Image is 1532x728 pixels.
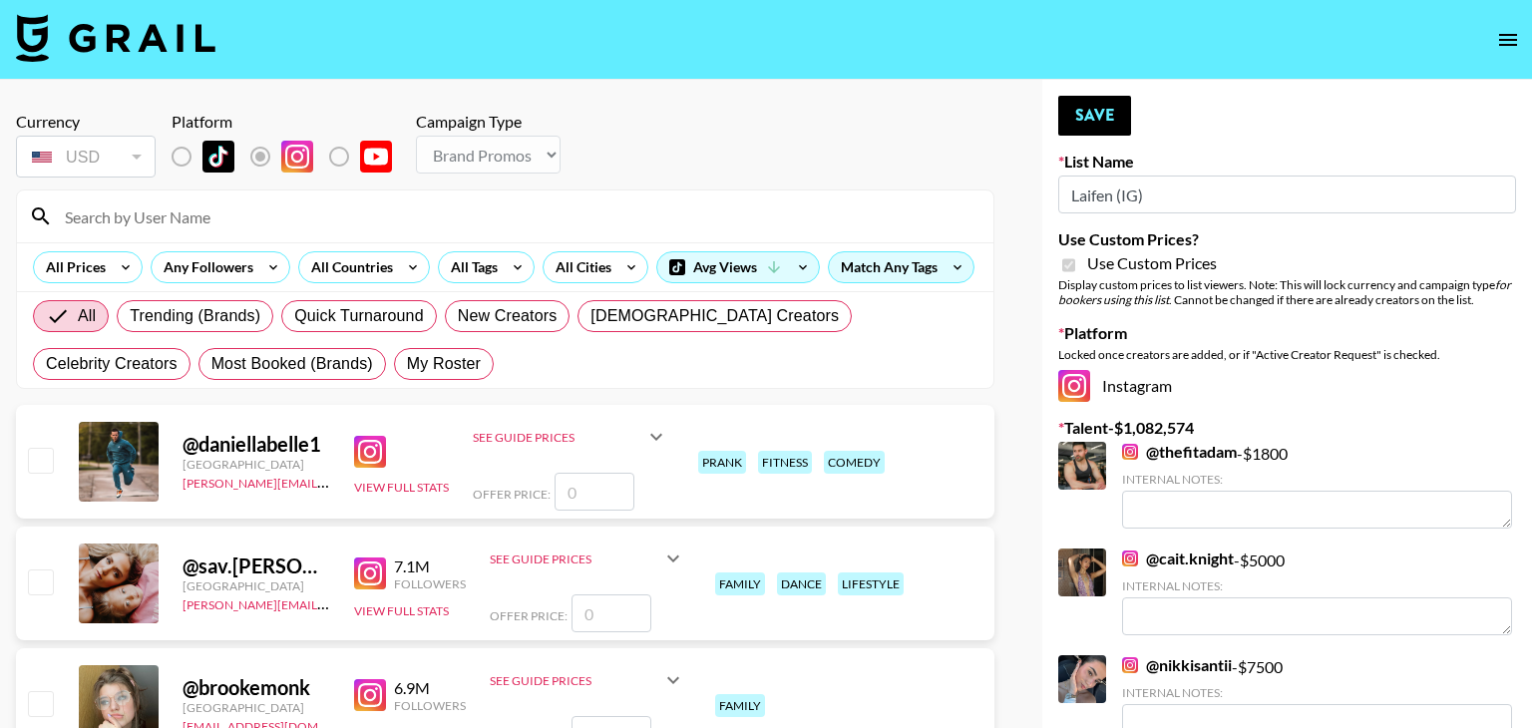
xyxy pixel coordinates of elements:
[1058,370,1516,402] div: Instagram
[1058,323,1516,343] label: Platform
[698,451,746,474] div: prank
[1122,472,1512,487] div: Internal Notes:
[473,413,668,461] div: See Guide Prices
[46,352,178,376] span: Celebrity Creators
[16,14,215,62] img: Grail Talent
[1122,657,1138,673] img: Instagram
[572,594,651,632] input: 0
[458,304,558,328] span: New Creators
[715,572,765,595] div: family
[490,608,568,623] span: Offer Price:
[354,603,449,618] button: View Full Stats
[1122,548,1512,635] div: - $ 5000
[824,451,885,474] div: comedy
[16,132,156,182] div: Currency is locked to USD
[172,136,408,178] div: List locked to Instagram.
[1058,347,1516,362] div: Locked once creators are added, or if "Active Creator Request" is checked.
[490,656,685,704] div: See Guide Prices
[416,112,561,132] div: Campaign Type
[20,140,152,175] div: USD
[294,304,424,328] span: Quick Turnaround
[490,535,685,582] div: See Guide Prices
[281,141,313,173] img: Instagram
[202,141,234,173] img: TikTok
[16,112,156,132] div: Currency
[354,679,386,711] img: Instagram
[1058,277,1516,307] div: Display custom prices to list viewers. Note: This will lock currency and campaign type . Cannot b...
[1122,655,1232,675] a: @nikkisantii
[1122,442,1237,462] a: @thefitadam
[360,141,392,173] img: YouTube
[172,112,408,132] div: Platform
[544,252,615,282] div: All Cities
[354,436,386,468] img: Instagram
[1058,370,1090,402] img: Instagram
[590,304,839,328] span: [DEMOGRAPHIC_DATA] Creators
[183,472,478,491] a: [PERSON_NAME][EMAIL_ADDRESS][DOMAIN_NAME]
[183,457,330,472] div: [GEOGRAPHIC_DATA]
[1058,418,1516,438] label: Talent - $ 1,082,574
[1122,548,1234,568] a: @cait.knight
[407,352,481,376] span: My Roster
[715,694,765,717] div: family
[1122,442,1512,529] div: - $ 1800
[394,576,466,591] div: Followers
[1122,685,1512,700] div: Internal Notes:
[354,557,386,589] img: Instagram
[657,252,819,282] div: Avg Views
[183,578,330,593] div: [GEOGRAPHIC_DATA]
[354,480,449,495] button: View Full Stats
[78,304,96,328] span: All
[53,200,981,232] input: Search by User Name
[473,487,551,502] span: Offer Price:
[1058,229,1516,249] label: Use Custom Prices?
[555,473,634,511] input: 0
[152,252,257,282] div: Any Followers
[394,556,466,576] div: 7.1M
[183,593,478,612] a: [PERSON_NAME][EMAIL_ADDRESS][DOMAIN_NAME]
[34,252,110,282] div: All Prices
[183,432,330,457] div: @ daniellabelle1
[490,551,661,566] div: See Guide Prices
[1122,550,1138,566] img: Instagram
[473,430,644,445] div: See Guide Prices
[829,252,973,282] div: Match Any Tags
[394,698,466,713] div: Followers
[1087,253,1217,273] span: Use Custom Prices
[1058,96,1131,136] button: Save
[1058,277,1511,307] em: for bookers using this list
[490,673,661,688] div: See Guide Prices
[130,304,260,328] span: Trending (Brands)
[211,352,373,376] span: Most Booked (Brands)
[1122,578,1512,593] div: Internal Notes:
[299,252,397,282] div: All Countries
[439,252,502,282] div: All Tags
[1488,20,1528,60] button: open drawer
[777,572,826,595] div: dance
[838,572,904,595] div: lifestyle
[183,675,330,700] div: @ brookemonk
[758,451,812,474] div: fitness
[1058,152,1516,172] label: List Name
[1122,444,1138,460] img: Instagram
[183,553,330,578] div: @ sav.[PERSON_NAME]
[183,700,330,715] div: [GEOGRAPHIC_DATA]
[394,678,466,698] div: 6.9M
